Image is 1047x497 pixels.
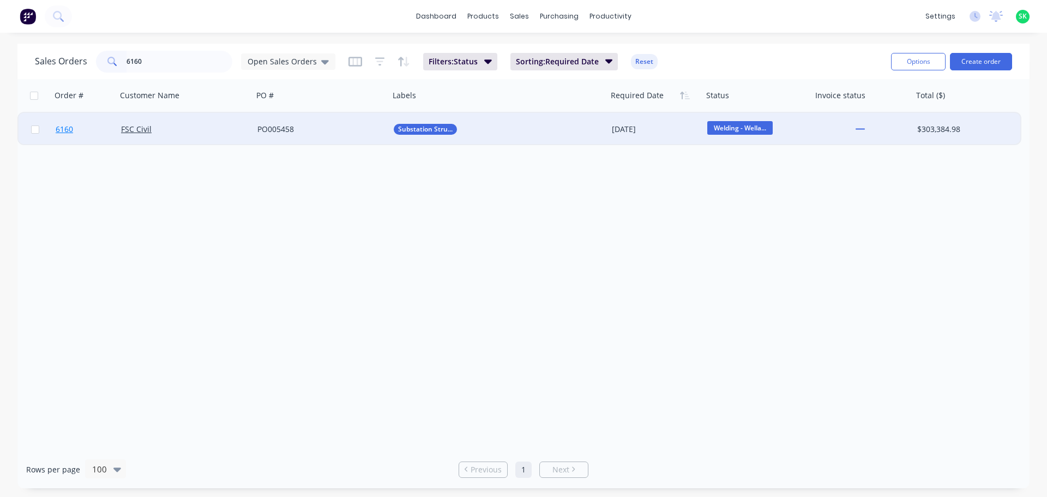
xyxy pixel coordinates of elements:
span: Open Sales Orders [248,56,317,67]
div: [DATE] [612,124,699,135]
a: FSC Civil [121,124,152,134]
div: PO005458 [257,124,378,135]
span: Welding - Wella... [707,121,773,135]
span: Next [552,464,569,475]
div: PO # [256,90,274,101]
span: Substation Structural Steel [398,124,453,135]
div: products [462,8,504,25]
a: Previous page [459,464,507,475]
h1: Sales Orders [35,56,87,67]
div: Order # [55,90,83,101]
span: Previous [471,464,502,475]
input: Search... [127,51,233,73]
div: purchasing [534,8,584,25]
img: Factory [20,8,36,25]
a: dashboard [411,8,462,25]
div: Invoice status [815,90,865,101]
div: sales [504,8,534,25]
span: Filters: Status [429,56,478,67]
ul: Pagination [454,462,593,478]
div: productivity [584,8,637,25]
div: $303,384.98 [917,124,982,135]
div: settings [920,8,961,25]
div: Total ($) [916,90,945,101]
a: Page 1 is your current page [515,462,532,478]
button: Options [891,53,946,70]
div: Status [706,90,729,101]
span: 6160 [56,124,73,135]
button: Filters:Status [423,53,497,70]
div: Customer Name [120,90,179,101]
a: Next page [540,464,588,475]
span: Sorting: Required Date [516,56,599,67]
span: Rows per page [26,464,80,475]
button: Sorting:Required Date [510,53,618,70]
button: Substation Structural Steel [394,124,457,135]
button: Reset [631,54,658,69]
span: SK [1019,11,1027,21]
div: Labels [393,90,416,101]
div: Required Date [611,90,664,101]
button: Create order [950,53,1012,70]
a: 6160 [56,113,121,146]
